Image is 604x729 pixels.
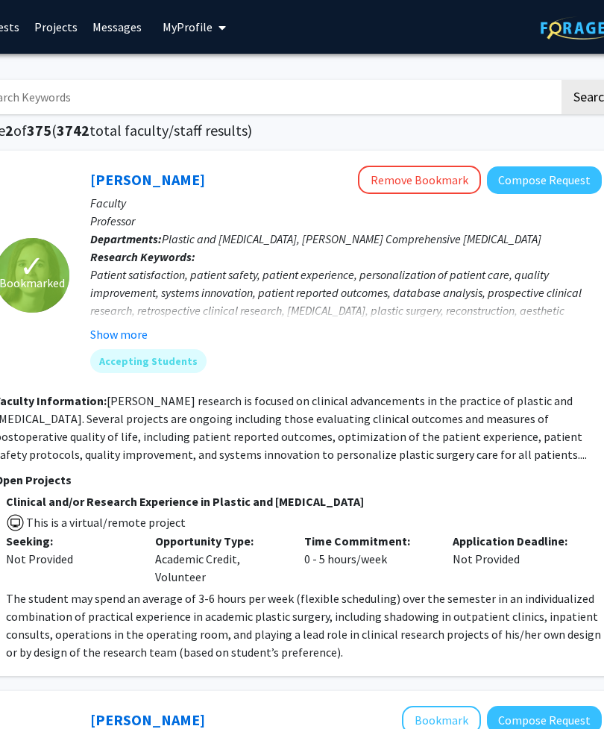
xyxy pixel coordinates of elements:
button: Remove Bookmark [358,166,481,194]
a: [PERSON_NAME] [90,710,205,729]
div: 0 - 5 hours/week [293,532,442,586]
span: The student may spend an average of 3-6 hours per week (flexible scheduling) over the semester in... [6,591,601,660]
span: My Profile [163,19,213,34]
button: Compose Request to Michele Manahan [487,166,602,194]
span: 2 [5,121,13,140]
mat-chip: Accepting Students [90,349,207,373]
span: 375 [27,121,51,140]
b: Departments: [90,231,162,246]
button: Show more [90,325,148,343]
iframe: Chat [11,662,63,718]
p: Opportunity Type: [155,532,282,550]
a: Messages [85,1,149,53]
div: Not Provided [6,550,133,568]
div: Not Provided [441,532,591,586]
a: [PERSON_NAME] [90,170,205,189]
b: Research Keywords: [90,249,195,264]
p: Seeking: [6,532,133,550]
span: 3742 [57,121,89,140]
a: Projects [27,1,85,53]
p: Time Commitment: [304,532,431,550]
p: Application Deadline: [453,532,579,550]
div: Academic Credit, Volunteer [144,532,293,586]
p: Professor [90,212,602,230]
p: Faculty [90,194,602,212]
span: This is a virtual/remote project [25,515,186,530]
span: Plastic and [MEDICAL_DATA], [PERSON_NAME] Comprehensive [MEDICAL_DATA] [162,231,541,246]
span: ✓ [19,259,45,274]
div: Patient satisfaction, patient safety, patient experience, personalization of patient care, qualit... [90,266,602,355]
